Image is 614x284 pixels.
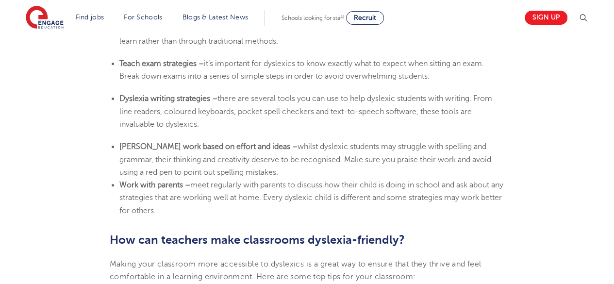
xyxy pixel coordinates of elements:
[183,14,249,21] a: Blogs & Latest News
[124,14,162,21] a: For Schools
[119,181,503,215] span: meet regularly with parents to discuss how their child is doing in school and ask about any strat...
[119,94,492,129] span: there are several tools you can use to help dyslexic students with writing. From line readers, co...
[119,24,492,45] span: flashcards, puppets, videos and objects in the classroom help dyslexics engage and learn rather t...
[119,142,491,177] span: whilst dyslexic students may struggle with spelling and grammar, their thinking and creativity de...
[119,142,298,151] b: [PERSON_NAME] work based on effort and ideas –
[119,94,217,103] b: Dyslexia writing strategies –
[76,14,104,21] a: Find jobs
[346,11,384,25] a: Recruit
[119,59,484,81] span: it’s important for dyslexics to know exactly what to expect when sitting an exam. Break down exam...
[110,260,481,281] span: Making your classroom more accessible to dyslexics is a great way to ensure that they thrive and ...
[119,181,190,189] b: Work with parents –
[26,6,64,30] img: Engage Education
[282,15,344,21] span: Schools looking for staff
[354,14,376,21] span: Recruit
[110,233,405,247] b: How can teachers make classrooms dyslexia-friendly?
[119,59,204,68] b: Teach exam strategies –
[525,11,567,25] a: Sign up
